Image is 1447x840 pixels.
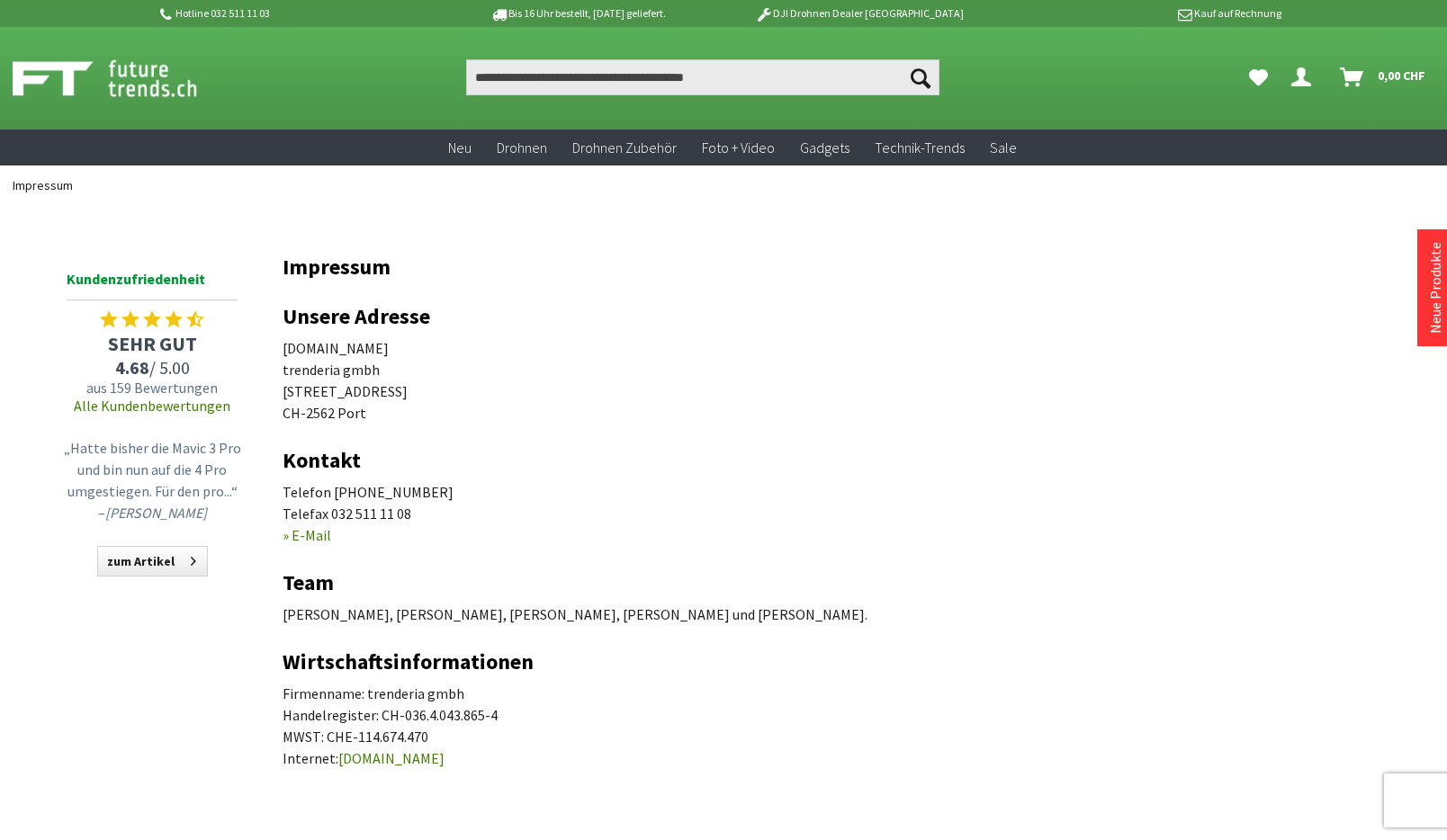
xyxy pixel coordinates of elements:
[977,130,1029,166] a: Sale
[1378,61,1425,90] span: 0,00 CHF
[338,749,445,767] a: [DOMAIN_NAME]
[497,139,547,156] span: Drohnen
[283,683,1398,769] p: Firmenname: trenderia gmbh Handelregister: CH-036.4.043.865-4 MWST: CHE-114.674.470 Internet:
[283,337,1398,424] p: [DOMAIN_NAME] trenderia gmbh [STREET_ADDRESS] CH-2562 Port
[719,3,1000,24] p: DJI Drohnen Dealer [GEOGRAPHIC_DATA]
[484,130,560,166] a: Drohnen
[283,255,1398,280] h1: Impressum
[1284,59,1326,95] a: Dein Konto
[1333,59,1434,95] a: Warenkorb
[283,605,867,623] span: [PERSON_NAME], [PERSON_NAME], [PERSON_NAME], [PERSON_NAME] und [PERSON_NAME].
[448,139,472,156] span: Neu
[862,130,977,166] a: Technik-Trends
[990,139,1017,156] span: Sale
[13,56,237,101] img: Shop Futuretrends - zur Startseite wechseln
[466,59,939,95] input: Produkt, Marke, Kategorie, EAN, Artikelnummer…
[787,130,862,166] a: Gadgets
[283,526,331,544] a: » E-Mail
[58,356,247,379] span: / 5.00
[283,481,1398,546] p: Telefon [PHONE_NUMBER] Telefax 032 511 11 08
[1000,3,1281,24] p: Kauf auf Rechnung
[800,139,849,156] span: Gadgets
[62,437,242,523] p: „Hatte bisher die Mavic 3 Pro und bin nun auf die 4 Pro umgestiegen. Für den pro...“ –
[283,650,1398,674] h2: Wirtschaftsinformationen
[105,504,207,522] em: [PERSON_NAME]
[283,305,1398,328] h2: Unsere Adresse
[560,130,689,166] a: Drohnen Zubehör
[58,379,247,397] span: aus 159 Bewertungen
[97,546,208,576] a: zum Artikel
[689,130,787,166] a: Foto + Video
[58,331,247,356] span: SEHR GUT
[283,568,334,596] strong: Team
[436,130,484,166] a: Neu
[67,267,238,300] span: Kundenzufriedenheit
[902,59,939,95] button: Suchen
[115,356,149,379] span: 4.68
[74,397,230,415] a: Alle Kundenbewertungen
[1426,242,1444,334] a: Neue Produkte
[283,449,1398,472] h2: Kontakt
[157,3,437,24] p: Hotline 032 511 11 03
[875,139,965,156] span: Technik-Trends
[437,3,718,24] p: Bis 16 Uhr bestellt, [DATE] geliefert.
[702,139,775,156] span: Foto + Video
[13,177,73,193] span: Impressum
[572,139,677,156] span: Drohnen Zubehör
[1240,59,1277,95] a: Meine Favoriten
[4,165,82,205] a: Impressum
